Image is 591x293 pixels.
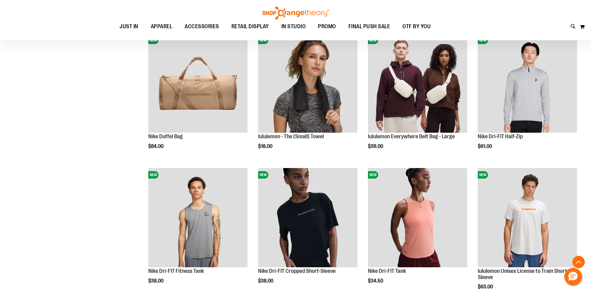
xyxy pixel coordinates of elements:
img: Nike Dri-FIT Tank [368,168,467,267]
span: NEW [258,37,268,44]
span: FINAL PUSH SALE [348,20,390,33]
div: product [475,30,580,165]
span: $18.00 [258,144,273,149]
a: Nike Dri-FIT Cropped Short-SleeveNEW [258,168,357,268]
a: Nike Dri-FIT Tank [368,268,406,274]
span: $63.00 [478,284,494,290]
a: lululemon - The (Small) Towel [258,133,324,140]
a: Nike Dri-FIT Fitness TankNEW [148,168,248,268]
span: PROMO [318,20,336,33]
img: Nike Dri-FIT Cropped Short-Sleeve [258,168,357,267]
span: NEW [258,171,268,179]
div: product [365,30,470,165]
span: $61.00 [478,144,493,149]
span: $34.50 [368,278,384,284]
a: RETAIL DISPLAY [225,20,275,34]
span: ACCESSORIES [185,20,219,33]
img: lululemon Unisex License to Train Short Sleeve [478,168,577,267]
span: NEW [148,171,159,179]
a: Nike Duffel Bag [148,133,183,140]
a: lululemon Everywhere Belt Bag - LargeNEW [368,33,467,134]
span: NEW [368,171,378,179]
a: ACCESSORIES [178,20,225,34]
span: JUST IN [119,20,138,33]
img: Nike Dri-FIT Half-Zip [478,33,577,133]
a: APPAREL [145,20,179,34]
span: NEW [148,37,159,44]
a: lululemon Unisex License to Train Short Sleeve [478,268,567,280]
div: product [145,30,251,165]
span: $39.00 [368,144,384,149]
a: Nike Duffel BagNEW [148,33,248,134]
img: Nike Dri-FIT Fitness Tank [148,168,248,267]
span: NEW [368,37,378,44]
a: lululemon Everywhere Belt Bag - Large [368,133,455,140]
img: Nike Duffel Bag [148,33,248,133]
span: NEW [478,171,488,179]
a: PROMO [312,20,342,34]
a: Nike Dri-FIT Half-ZipNEW [478,33,577,134]
a: lululemon Unisex License to Train Short SleeveNEW [478,168,577,268]
span: IN STUDIO [281,20,306,33]
span: RETAIL DISPLAY [231,20,269,33]
span: $38.00 [258,278,274,284]
a: JUST IN [113,20,145,33]
div: product [255,30,360,165]
img: lululemon - The (Small) Towel [258,33,357,133]
a: Nike Dri-FIT TankNEW [368,168,467,268]
span: OTF BY YOU [402,20,431,33]
button: Hello, have a question? Let’s chat. [564,268,582,285]
a: FINAL PUSH SALE [342,20,396,34]
a: Nike Dri-FIT Fitness Tank [148,268,204,274]
img: Shop Orangetheory [262,7,330,20]
img: lululemon Everywhere Belt Bag - Large [368,33,467,133]
a: OTF BY YOU [396,20,437,34]
span: $84.00 [148,144,164,149]
a: IN STUDIO [275,20,312,34]
span: APPAREL [151,20,172,33]
button: Back To Top [572,256,585,268]
a: Nike Dri-FIT Cropped Short-Sleeve [258,268,336,274]
a: lululemon - The (Small) TowelNEW [258,33,357,134]
a: Nike Dri-FIT Half-Zip [478,133,523,140]
span: $38.00 [148,278,164,284]
span: NEW [478,37,488,44]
